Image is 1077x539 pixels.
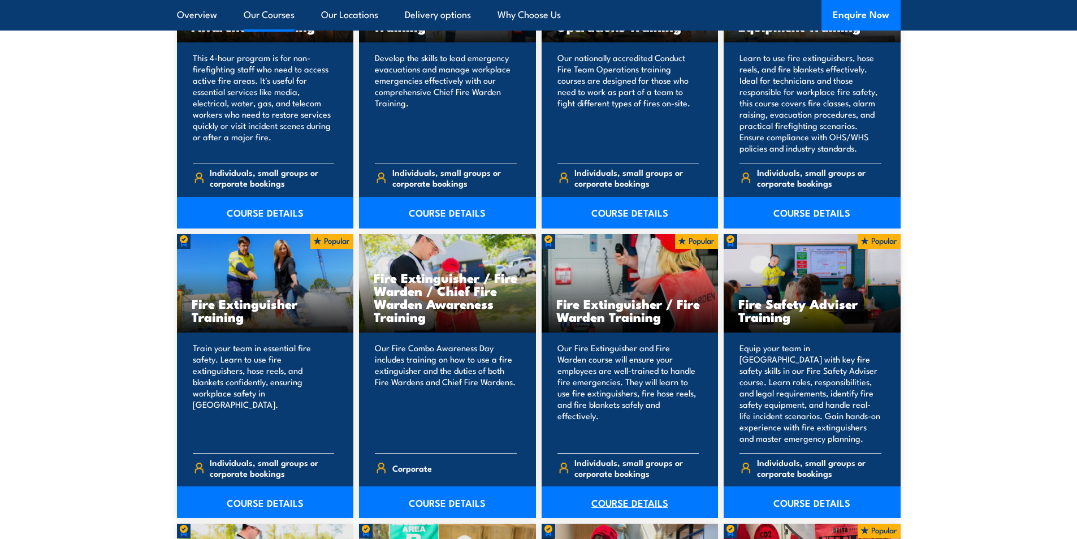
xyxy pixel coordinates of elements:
a: COURSE DETAILS [177,486,354,518]
span: Individuals, small groups or corporate bookings [757,167,881,188]
p: Our nationally accredited Conduct Fire Team Operations training courses are designed for those wh... [557,52,699,154]
p: Our Fire Combo Awareness Day includes training on how to use a fire extinguisher and the duties o... [375,342,517,444]
p: Train your team in essential fire safety. Learn to use fire extinguishers, hose reels, and blanke... [193,342,335,444]
a: COURSE DETAILS [542,197,719,228]
a: COURSE DETAILS [359,197,536,228]
a: COURSE DETAILS [542,486,719,518]
span: Individuals, small groups or corporate bookings [574,167,699,188]
p: Our Fire Extinguisher and Fire Warden course will ensure your employees are well-trained to handl... [557,342,699,444]
h3: Fire Extinguisher / Fire Warden / Chief Fire Warden Awareness Training [374,271,521,323]
h3: Fire Safety Adviser Training [738,297,886,323]
span: Individuals, small groups or corporate bookings [210,167,334,188]
a: COURSE DETAILS [359,486,536,518]
h3: Fire Extinguisher / Fire Warden Training [556,297,704,323]
h3: [PERSON_NAME] Fire Awareness Training [192,7,339,33]
h3: Fire Extinguisher Training [192,297,339,323]
span: Individuals, small groups or corporate bookings [757,457,881,478]
p: This 4-hour program is for non-firefighting staff who need to access active fire areas. It's usef... [193,52,335,154]
span: Individuals, small groups or corporate bookings [210,457,334,478]
span: Individuals, small groups or corporate bookings [574,457,699,478]
span: Corporate [392,459,432,477]
a: COURSE DETAILS [724,486,901,518]
p: Learn to use fire extinguishers, hose reels, and fire blankets effectively. Ideal for technicians... [739,52,881,154]
h3: Conduct Fire Team Operations Training [556,7,704,33]
h3: Chief Fire Warden Training [374,7,521,33]
span: Individuals, small groups or corporate bookings [392,167,517,188]
p: Develop the skills to lead emergency evacuations and manage workplace emergencies effectively wit... [375,52,517,154]
p: Equip your team in [GEOGRAPHIC_DATA] with key fire safety skills in our Fire Safety Adviser cours... [739,342,881,444]
a: COURSE DETAILS [724,197,901,228]
a: COURSE DETAILS [177,197,354,228]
